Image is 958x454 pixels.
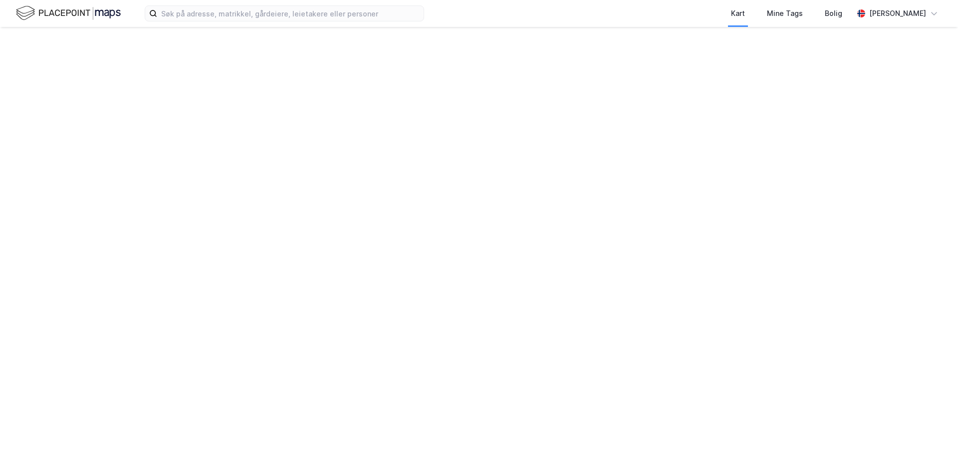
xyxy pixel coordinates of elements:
div: [PERSON_NAME] [869,7,926,19]
input: Søk på adresse, matrikkel, gårdeiere, leietakere eller personer [157,6,424,21]
div: Mine Tags [767,7,803,19]
div: Kart [731,7,745,19]
img: logo.f888ab2527a4732fd821a326f86c7f29.svg [16,4,121,22]
div: Bolig [825,7,842,19]
iframe: Chat Widget [908,406,958,454]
